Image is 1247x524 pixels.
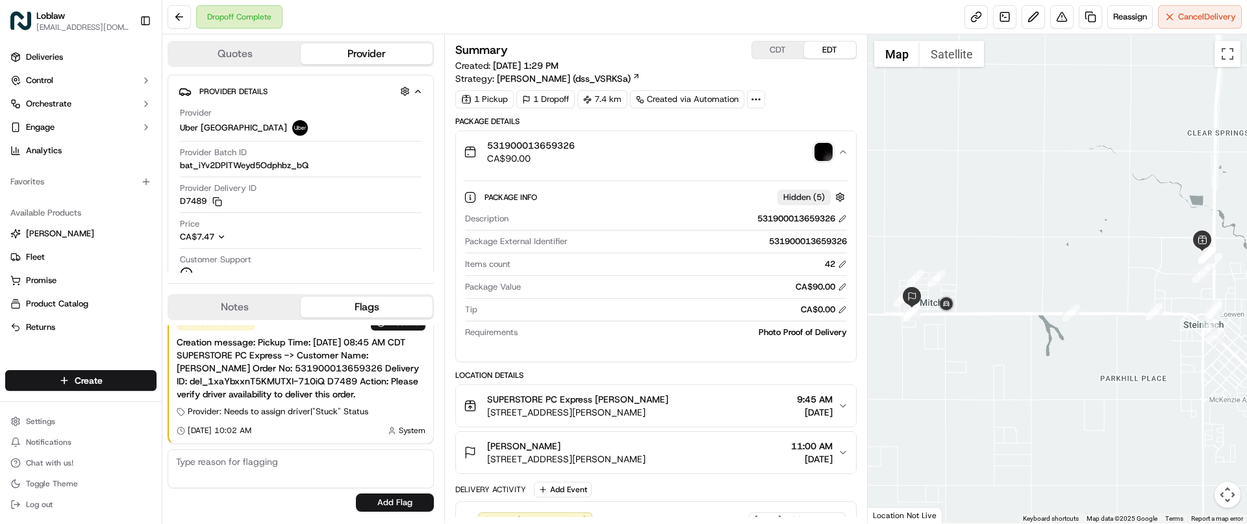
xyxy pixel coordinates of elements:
div: Start new chat [58,124,213,137]
span: [STREET_ADDRESS][PERSON_NAME] [487,453,646,466]
a: 💻API Documentation [105,285,214,308]
button: Flags [301,297,433,318]
div: 15 [903,303,920,319]
img: Klarizel Pensader [13,224,34,245]
button: 531900013659326CA$90.00photo_proof_of_delivery image [456,131,855,173]
div: 17 [907,270,924,287]
button: Add Flag [356,493,434,512]
span: [PERSON_NAME] (dss_VSRKSa) [497,72,631,85]
button: Map camera controls [1215,482,1241,508]
span: CA$90.00 [487,152,575,165]
div: 1 [1205,299,1222,316]
button: Toggle fullscreen view [1215,41,1241,67]
span: Klarizel Pensader [40,236,107,247]
a: Report a map error [1191,515,1243,522]
div: 1 Pickup [455,90,514,108]
div: 1 Dropoff [516,90,575,108]
button: Notes [169,297,301,318]
button: Create [5,370,157,391]
a: 📗Knowledge Base [8,285,105,308]
span: Description [465,213,509,225]
img: 1736555255976-a54dd68f-1ca7-489b-9aae-adbdc363a1c4 [26,202,36,212]
div: Strategy: [455,72,640,85]
a: Fleet [10,251,151,263]
button: Quotes [169,44,301,64]
span: bat_iYv2DPlTWeyd5Odphbz_bQ [180,160,309,171]
div: 11 [1192,266,1209,283]
div: Available Products [5,203,157,223]
button: [PERSON_NAME] [5,223,157,244]
span: 531900013659326 [487,139,575,152]
span: API Documentation [123,290,208,303]
button: [EMAIL_ADDRESS][DOMAIN_NAME] [36,22,129,32]
span: Price [180,218,199,230]
span: Provider: Needs to assign driver | "Stuck" Status [188,406,368,418]
a: Returns [10,321,151,333]
span: Log out [26,499,53,510]
span: Tip [465,304,477,316]
span: Provider Details [199,86,268,97]
span: Control [26,75,53,86]
img: 1753817452368-0c19585d-7be3-40d9-9a41-2dc781b3d1eb [27,124,51,147]
a: Promise [10,275,151,286]
span: 11:21 AM [115,201,152,212]
img: Loblaw [10,10,31,31]
span: 11:07 AM [117,236,154,247]
span: • [108,201,112,212]
div: 14 [903,305,920,321]
span: System [399,425,425,436]
img: 1736555255976-a54dd68f-1ca7-489b-9aae-adbdc363a1c4 [26,237,36,247]
button: EDT [804,42,856,58]
span: [DATE] [797,406,833,419]
div: Past conversations [13,169,87,179]
span: Pylon [129,322,157,332]
span: CA$7.47 [180,231,214,242]
div: 12 [1146,303,1163,320]
a: Deliveries [5,47,157,68]
button: Toggle Theme [5,475,157,493]
span: Deliveries [26,51,63,63]
span: Loblaw [36,9,65,22]
div: 10 [1198,247,1215,264]
button: photo_proof_of_delivery image [814,143,833,161]
span: Provider Delivery ID [180,182,257,194]
button: Notifications [5,433,157,451]
div: 2 [1206,327,1223,344]
div: 3 [1201,319,1218,336]
div: 18 [928,270,945,287]
button: Keyboard shortcuts [1023,514,1079,523]
button: Log out [5,495,157,514]
div: CA$0.00 [801,304,847,316]
button: Show street map [874,41,920,67]
button: Settings [5,412,157,430]
span: [PERSON_NAME] [40,201,105,212]
span: [PERSON_NAME] [487,440,561,453]
span: Created: [455,59,559,72]
span: 11:00 AM [791,440,833,453]
button: See all [201,166,236,182]
input: Got a question? Start typing here... [34,84,234,97]
button: Engage [5,117,157,138]
span: Hidden ( 5 ) [783,192,825,203]
button: SUPERSTORE PC Express [PERSON_NAME][STREET_ADDRESS][PERSON_NAME]9:45 AM[DATE] [456,385,855,427]
div: 💻 [110,292,120,302]
span: Provider [180,107,212,119]
button: CDT [752,42,804,58]
div: 531900013659326CA$90.00photo_proof_of_delivery image [456,173,855,362]
span: Package External Identifier [465,236,568,247]
div: 531900013659326 [757,213,847,225]
div: Creation message: Pickup Time: [DATE] 08:45 AM CDT SUPERSTORE PC Express -> Customer Name: [PERSO... [177,336,425,401]
span: Settings [26,416,55,427]
button: Add Event [534,482,592,497]
button: CA$7.47 [180,231,294,243]
a: Open this area in Google Maps (opens a new window) [871,506,914,523]
button: CancelDelivery [1158,5,1242,29]
div: Package Details [455,116,856,127]
button: Returns [5,317,157,338]
div: Location Details [455,370,856,381]
button: Show satellite imagery [920,41,984,67]
button: Orchestrate [5,94,157,114]
button: Promise [5,270,157,291]
span: [DATE] [791,453,833,466]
